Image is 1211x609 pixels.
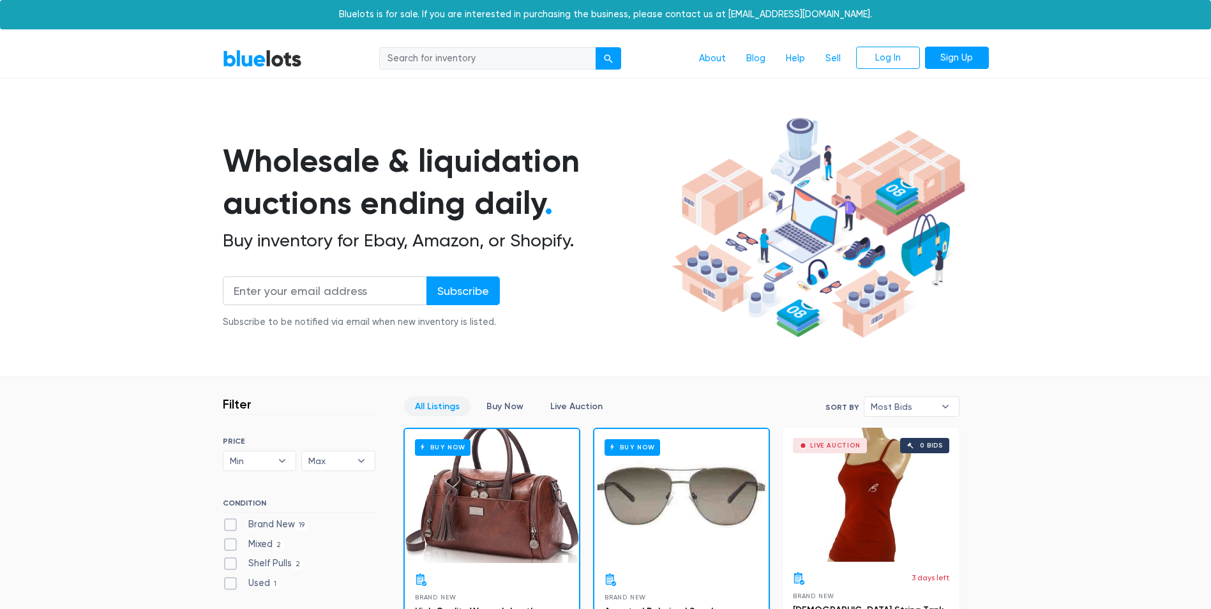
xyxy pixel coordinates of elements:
h6: Buy Now [605,439,660,455]
a: Buy Now [405,429,579,563]
input: Subscribe [426,276,500,305]
a: Sell [815,47,851,71]
label: Used [223,576,281,590]
h1: Wholesale & liquidation auctions ending daily [223,140,667,225]
a: Buy Now [594,429,769,563]
b: ▾ [269,451,296,470]
b: ▾ [348,451,375,470]
a: Buy Now [476,396,534,416]
a: Blog [736,47,776,71]
label: Sort By [825,402,859,413]
a: Log In [856,47,920,70]
h2: Buy inventory for Ebay, Amazon, or Shopify. [223,230,667,252]
label: Mixed [223,538,285,552]
a: All Listings [404,396,470,416]
h6: PRICE [223,437,375,446]
b: ▾ [932,397,959,416]
span: Min [230,451,272,470]
h6: CONDITION [223,499,375,513]
input: Search for inventory [379,47,596,70]
span: 19 [295,520,309,530]
a: Sign Up [925,47,989,70]
a: Live Auction 0 bids [783,428,959,562]
span: Brand New [605,594,646,601]
div: Subscribe to be notified via email when new inventory is listed. [223,315,500,329]
div: 0 bids [920,442,943,449]
a: Live Auction [539,396,613,416]
label: Shelf Pulls [223,557,305,571]
input: Enter your email address [223,276,427,305]
span: Brand New [415,594,456,601]
span: Max [308,451,350,470]
label: Brand New [223,518,309,532]
span: 2 [292,560,305,570]
span: 2 [273,540,285,550]
a: Help [776,47,815,71]
img: hero-ee84e7d0318cb26816c560f6b4441b76977f77a177738b4e94f68c95b2b83dbb.png [667,112,970,344]
h3: Filter [223,396,252,412]
div: Live Auction [810,442,861,449]
span: Most Bids [871,397,935,416]
span: . [545,184,553,222]
h6: Buy Now [415,439,470,455]
a: BlueLots [223,49,302,68]
a: About [689,47,736,71]
span: 1 [270,579,281,589]
p: 3 days left [912,572,949,583]
span: Brand New [793,592,834,599]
